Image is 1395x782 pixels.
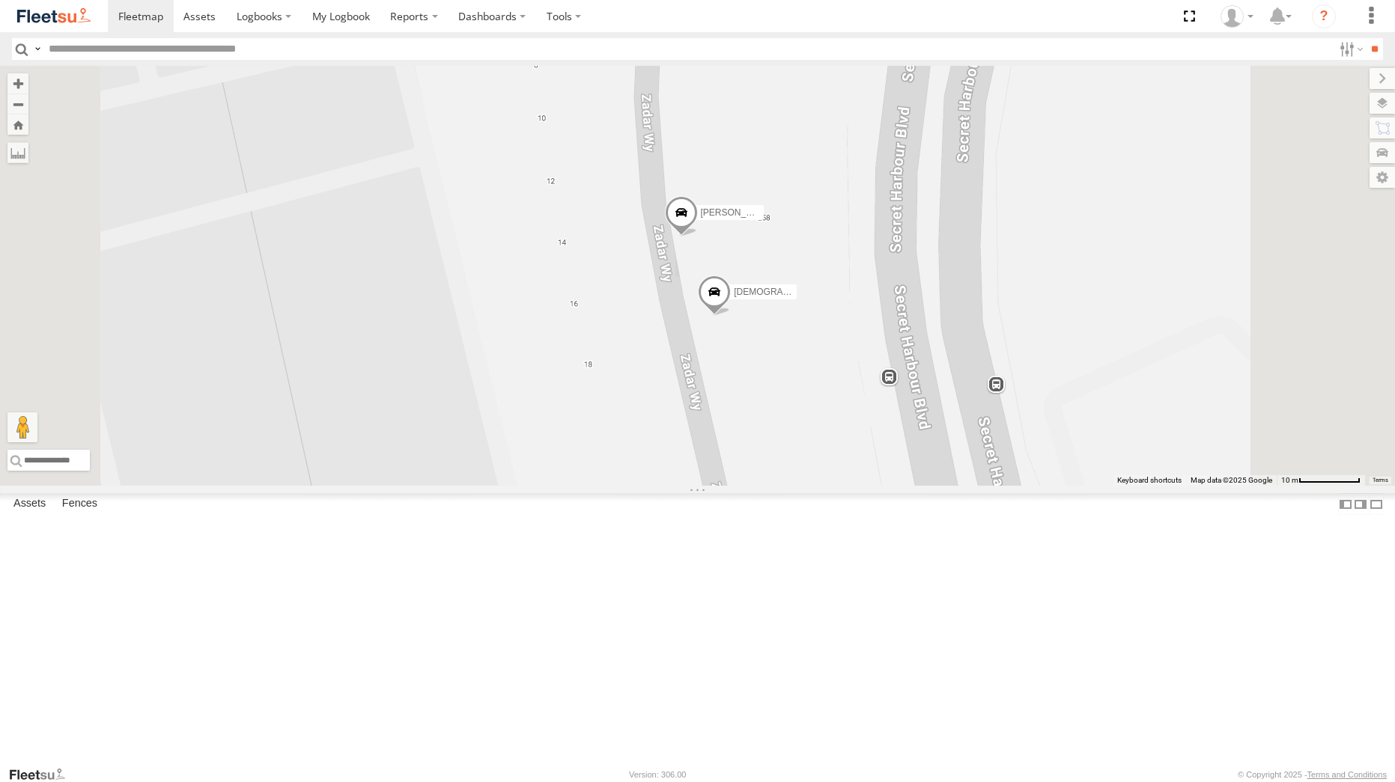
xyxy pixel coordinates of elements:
[1238,770,1387,779] div: © Copyright 2025 -
[7,114,28,135] button: Zoom Home
[8,767,77,782] a: Visit our Website
[629,770,686,779] div: Version: 306.00
[7,412,37,442] button: Drag Pegman onto the map to open Street View
[1117,475,1182,486] button: Keyboard shortcuts
[1191,476,1272,484] span: Map data ©2025 Google
[1353,493,1368,515] label: Dock Summary Table to the Right
[1277,475,1365,486] button: Map scale: 10 m per 79 pixels
[15,6,93,26] img: fleetsu-logo-horizontal.svg
[1312,4,1336,28] i: ?
[1334,38,1366,60] label: Search Filter Options
[1281,476,1298,484] span: 10 m
[1307,770,1387,779] a: Terms and Conditions
[7,73,28,94] button: Zoom in
[700,207,878,217] span: [PERSON_NAME] - 1IEJ853 - 0431 343 641
[1215,5,1259,28] div: Brodie Richardson
[1369,493,1384,515] label: Hide Summary Table
[6,494,53,515] label: Assets
[1338,493,1353,515] label: Dock Summary Table to the Left
[1373,477,1388,483] a: Terms (opens in new tab)
[7,94,28,114] button: Zoom out
[734,286,951,296] span: [DEMOGRAPHIC_DATA][PERSON_NAME] - 1IFQ593
[1370,167,1395,188] label: Map Settings
[55,494,105,515] label: Fences
[31,38,43,60] label: Search Query
[7,142,28,163] label: Measure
